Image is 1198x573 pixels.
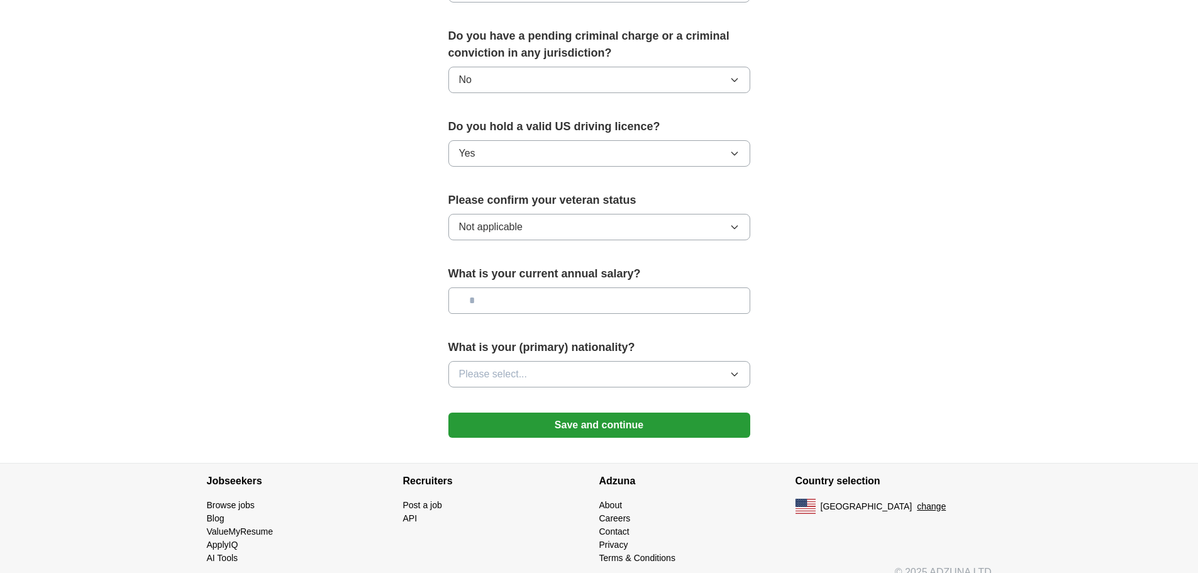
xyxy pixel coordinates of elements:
label: What is your (primary) nationality? [448,339,750,356]
span: [GEOGRAPHIC_DATA] [821,500,912,513]
img: US flag [796,499,816,514]
span: No [459,72,472,87]
button: Not applicable [448,214,750,240]
label: Do you have a pending criminal charge or a criminal conviction in any jurisdiction? [448,28,750,62]
button: change [917,500,946,513]
span: Please select... [459,367,528,382]
label: Do you hold a valid US driving licence? [448,118,750,135]
label: Please confirm your veteran status [448,192,750,209]
a: AI Tools [207,553,238,563]
a: Privacy [599,540,628,550]
a: Contact [599,526,630,537]
a: Terms & Conditions [599,553,675,563]
a: Careers [599,513,631,523]
a: ApplyIQ [207,540,238,550]
label: What is your current annual salary? [448,265,750,282]
button: Yes [448,140,750,167]
span: Yes [459,146,475,161]
a: ValueMyResume [207,526,274,537]
button: Please select... [448,361,750,387]
span: Not applicable [459,220,523,235]
a: About [599,500,623,510]
a: Post a job [403,500,442,510]
a: Blog [207,513,225,523]
a: API [403,513,418,523]
button: Save and continue [448,413,750,438]
h4: Country selection [796,464,992,499]
button: No [448,67,750,93]
a: Browse jobs [207,500,255,510]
